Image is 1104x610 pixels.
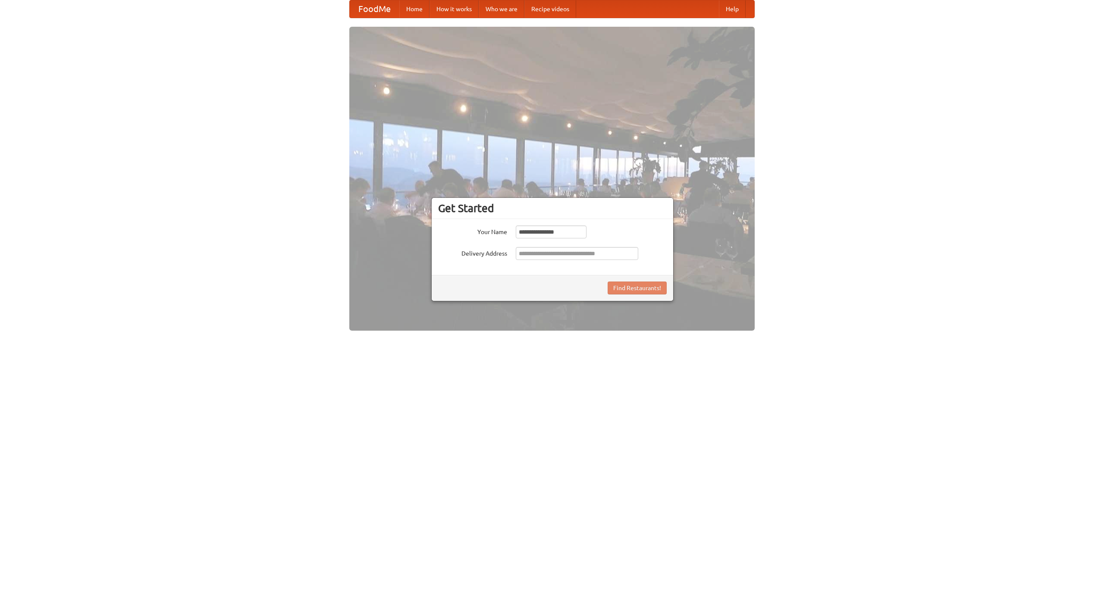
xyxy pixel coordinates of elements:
button: Find Restaurants! [608,282,667,294]
a: How it works [430,0,479,18]
a: Help [719,0,746,18]
a: Recipe videos [524,0,576,18]
label: Your Name [438,225,507,236]
label: Delivery Address [438,247,507,258]
h3: Get Started [438,202,667,215]
a: FoodMe [350,0,399,18]
a: Who we are [479,0,524,18]
a: Home [399,0,430,18]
